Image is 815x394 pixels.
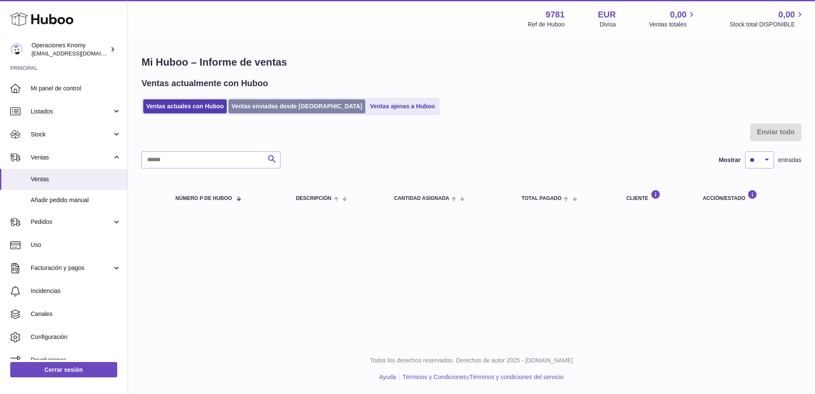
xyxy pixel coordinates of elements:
span: Configuración [31,333,121,341]
span: Ventas [31,154,112,162]
span: Mi panel de control [31,84,121,93]
span: Incidencias [31,287,121,295]
p: Todos los derechos reservados. Derechos de autor 2025 - [DOMAIN_NAME] [135,356,808,365]
span: [EMAIL_ADDRESS][DOMAIN_NAME] [32,50,125,57]
a: 0,00 Stock total DISPONIBLE [730,9,805,29]
h2: Ventas actualmente con Huboo [142,78,268,89]
div: Divisa [600,20,616,29]
span: Total pagado [522,196,562,201]
a: Cerrar sesión [10,362,117,377]
span: Stock [31,130,112,139]
a: Términos y Condiciones [402,374,466,380]
span: Descripción [296,196,331,201]
span: Devoluciones [31,356,121,364]
a: Ayuda [379,374,396,380]
a: Ventas ajenas a Huboo [367,99,438,113]
span: 0,00 [670,9,687,20]
strong: EUR [598,9,616,20]
span: Listados [31,107,112,116]
a: Ventas enviadas desde [GEOGRAPHIC_DATA] [228,99,365,113]
strong: 9781 [546,9,565,20]
span: entradas [778,156,801,164]
img: operaciones@selfkit.com [10,43,23,56]
span: Ventas [31,175,121,183]
span: Pedidos [31,218,112,226]
a: Ventas actuales con Huboo [143,99,227,113]
span: Añadir pedido manual [31,196,121,204]
h1: Mi Huboo – Informe de ventas [142,55,801,69]
div: Cliente [626,190,685,201]
label: Mostrar [719,156,740,164]
span: Cantidad ASIGNADA [394,196,449,201]
div: Operaciones Knomy [32,41,108,58]
span: Ventas totales [649,20,697,29]
span: Canales [31,310,121,318]
div: Ref de Huboo [528,20,564,29]
span: número P de Huboo [176,196,232,201]
a: 0,00 Ventas totales [649,9,697,29]
span: Stock total DISPONIBLE [730,20,805,29]
li: y [399,373,564,381]
span: 0,00 [778,9,795,20]
span: Uso [31,241,121,249]
span: Facturación y pagos [31,264,112,272]
a: Términos y condiciones del servicio [469,374,564,380]
div: Acción/Estado [703,190,793,201]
